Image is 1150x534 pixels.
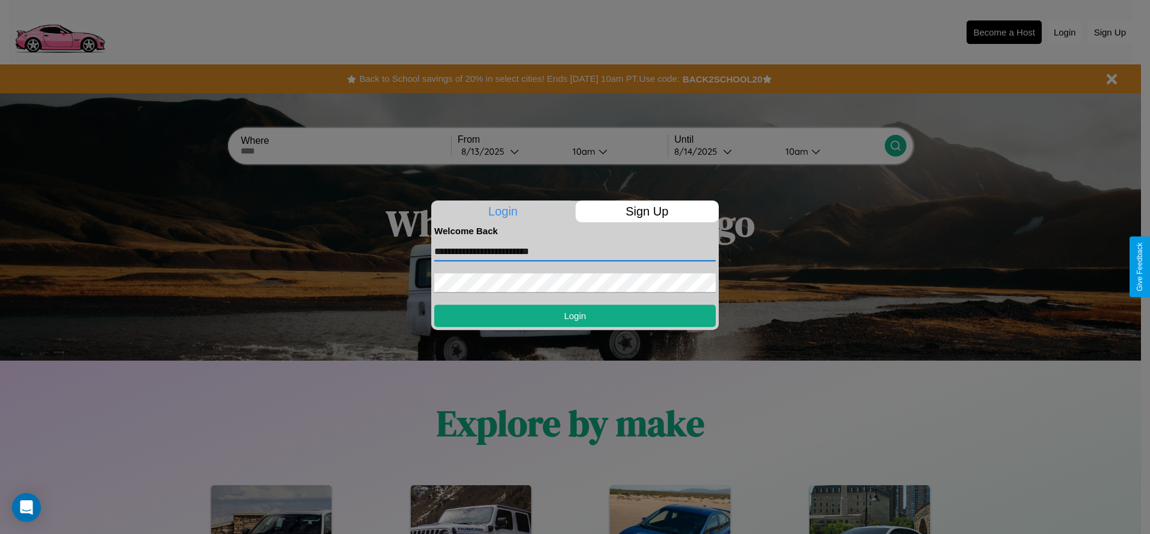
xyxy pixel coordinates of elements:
p: Login [431,200,575,222]
button: Login [434,305,716,327]
div: Open Intercom Messenger [12,493,41,522]
h4: Welcome Back [434,226,716,236]
div: Give Feedback [1136,243,1144,291]
p: Sign Up [576,200,719,222]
